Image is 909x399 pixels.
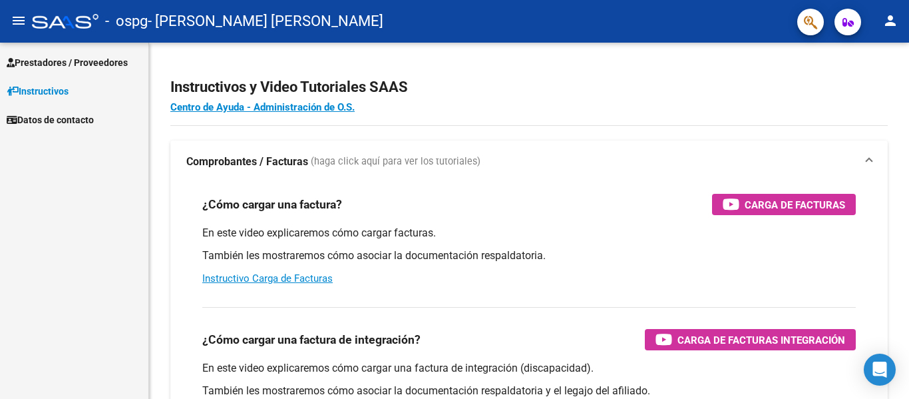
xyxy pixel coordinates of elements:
[148,7,383,36] span: - [PERSON_NAME] [PERSON_NAME]
[105,7,148,36] span: - ospg
[7,55,128,70] span: Prestadores / Proveedores
[202,248,856,263] p: También les mostraremos cómo asociar la documentación respaldatoria.
[202,226,856,240] p: En este video explicaremos cómo cargar facturas.
[7,84,69,99] span: Instructivos
[202,272,333,284] a: Instructivo Carga de Facturas
[311,155,480,169] span: (haga click aquí para ver los tutoriales)
[170,75,888,100] h2: Instructivos y Video Tutoriales SAAS
[202,361,856,376] p: En este video explicaremos cómo cargar una factura de integración (discapacidad).
[170,141,888,183] mat-expansion-panel-header: Comprobantes / Facturas (haga click aquí para ver los tutoriales)
[170,101,355,113] a: Centro de Ayuda - Administración de O.S.
[712,194,856,215] button: Carga de Facturas
[645,329,856,350] button: Carga de Facturas Integración
[202,330,421,349] h3: ¿Cómo cargar una factura de integración?
[11,13,27,29] mat-icon: menu
[864,354,896,386] div: Open Intercom Messenger
[7,113,94,127] span: Datos de contacto
[882,13,898,29] mat-icon: person
[186,155,308,169] strong: Comprobantes / Facturas
[202,384,856,398] p: También les mostraremos cómo asociar la documentación respaldatoria y el legajo del afiliado.
[202,195,342,214] h3: ¿Cómo cargar una factura?
[677,332,845,348] span: Carga de Facturas Integración
[745,197,845,213] span: Carga de Facturas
